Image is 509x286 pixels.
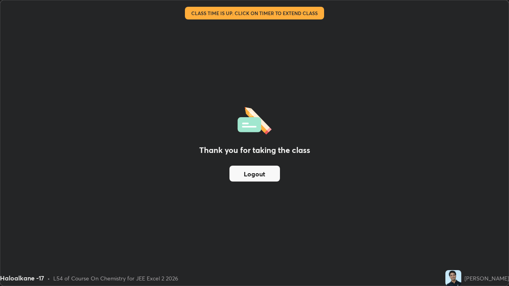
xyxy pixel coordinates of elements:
div: • [47,274,50,282]
h2: Thank you for taking the class [199,144,310,156]
button: Logout [229,166,280,182]
img: offlineFeedback.1438e8b3.svg [237,104,272,135]
img: a66c93c3f3b24783b2fbdc83a771ea14.jpg [445,270,461,286]
div: [PERSON_NAME] [464,274,509,282]
div: L54 of Course On Chemistry for JEE Excel 2 2026 [53,274,178,282]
